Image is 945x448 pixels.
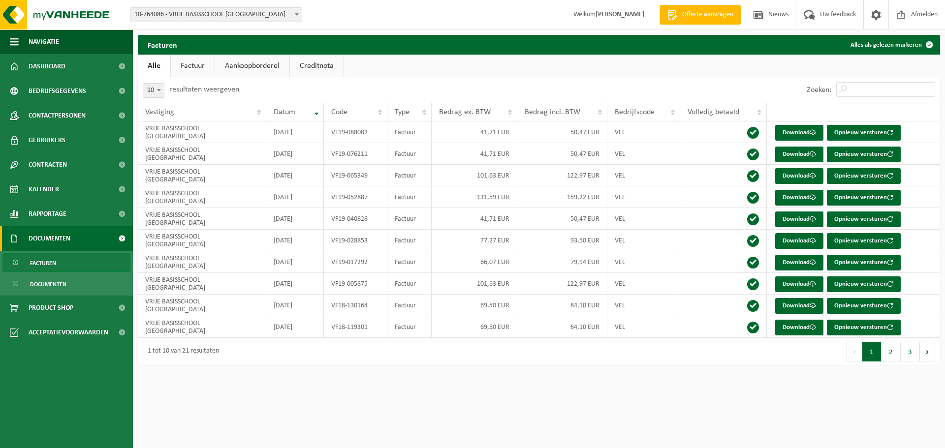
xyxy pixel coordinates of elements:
span: Dashboard [29,54,65,79]
span: Bedrijfsgegevens [29,79,86,103]
span: Documenten [29,226,70,251]
span: Product Shop [29,296,73,320]
td: VRIJE BASISSCHOOL [GEOGRAPHIC_DATA] [138,295,266,316]
td: 50,47 EUR [517,121,607,143]
td: 50,47 EUR [517,143,607,165]
td: VEL [607,186,680,208]
button: Opnieuw versturen [827,276,901,292]
td: VEL [607,230,680,251]
td: Factuur [387,295,432,316]
td: [DATE] [266,316,324,338]
td: [DATE] [266,143,324,165]
a: Facturen [2,253,130,272]
td: Factuur [387,165,432,186]
span: Bedrag incl. BTW [525,108,580,116]
span: Code [331,108,347,116]
td: Factuur [387,230,432,251]
span: Contactpersonen [29,103,86,128]
td: VRIJE BASISSCHOOL [GEOGRAPHIC_DATA] [138,230,266,251]
td: 93,50 EUR [517,230,607,251]
td: 84,10 EUR [517,295,607,316]
td: Factuur [387,186,432,208]
td: [DATE] [266,251,324,273]
a: Aankoopborderel [215,55,289,77]
button: Opnieuw versturen [827,147,901,162]
td: VF19-052887 [324,186,387,208]
a: Download [775,233,823,249]
td: [DATE] [266,230,324,251]
span: Bedrijfscode [615,108,655,116]
button: 2 [882,342,901,361]
button: Opnieuw versturen [827,233,901,249]
a: Alle [138,55,170,77]
button: Previous [847,342,862,361]
a: Download [775,190,823,206]
label: Zoeken: [807,86,831,94]
td: [DATE] [266,121,324,143]
span: Acceptatievoorwaarden [29,320,108,345]
td: 69,50 EUR [432,316,517,338]
td: 122,97 EUR [517,165,607,186]
span: 10 [143,83,164,98]
td: VEL [607,316,680,338]
td: VEL [607,251,680,273]
span: Volledig betaald [688,108,739,116]
td: VF19-076211 [324,143,387,165]
button: Opnieuw versturen [827,320,901,335]
td: 101,63 EUR [432,273,517,295]
td: VRIJE BASISSCHOOL [GEOGRAPHIC_DATA] [138,165,266,186]
span: 10-764086 - VRIJE BASISSCHOOL SINT-PIETER - OOSTKAMP [130,7,302,22]
a: Offerte aanvragen [660,5,741,25]
button: Opnieuw versturen [827,298,901,314]
td: VRIJE BASISSCHOOL [GEOGRAPHIC_DATA] [138,208,266,230]
span: 10-764086 - VRIJE BASISSCHOOL SINT-PIETER - OOSTKAMP [130,8,302,22]
button: Opnieuw versturen [827,168,901,184]
span: Navigatie [29,30,59,54]
button: Opnieuw versturen [827,255,901,270]
td: VEL [607,121,680,143]
td: 66,07 EUR [432,251,517,273]
td: 79,94 EUR [517,251,607,273]
td: [DATE] [266,186,324,208]
button: Alles als gelezen markeren [843,35,939,55]
td: 69,50 EUR [432,295,517,316]
td: [DATE] [266,295,324,316]
span: 10 [143,84,164,97]
td: VEL [607,273,680,295]
td: VRIJE BASISSCHOOL [GEOGRAPHIC_DATA] [138,316,266,338]
td: VRIJE BASISSCHOOL [GEOGRAPHIC_DATA] [138,186,266,208]
strong: [PERSON_NAME] [596,11,645,18]
a: Documenten [2,274,130,293]
td: [DATE] [266,208,324,230]
td: 122,97 EUR [517,273,607,295]
td: 50,47 EUR [517,208,607,230]
a: Download [775,298,823,314]
a: Download [775,255,823,270]
td: 101,63 EUR [432,165,517,186]
td: VEL [607,143,680,165]
td: Factuur [387,208,432,230]
span: Gebruikers [29,128,65,152]
a: Download [775,320,823,335]
td: VEL [607,295,680,316]
td: VF19-088082 [324,121,387,143]
td: 41,71 EUR [432,143,517,165]
td: Factuur [387,143,432,165]
button: 1 [862,342,882,361]
td: 41,71 EUR [432,121,517,143]
button: 3 [901,342,920,361]
td: VRIJE BASISSCHOOL [GEOGRAPHIC_DATA] [138,251,266,273]
td: Factuur [387,251,432,273]
span: Contracten [29,152,67,177]
a: Download [775,211,823,227]
a: Download [775,147,823,162]
td: VF19-065349 [324,165,387,186]
td: VF19-017292 [324,251,387,273]
td: [DATE] [266,165,324,186]
a: Download [775,276,823,292]
label: resultaten weergeven [169,86,239,93]
button: Opnieuw versturen [827,190,901,206]
td: VF18-130164 [324,295,387,316]
td: 77,27 EUR [432,230,517,251]
td: 41,71 EUR [432,208,517,230]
